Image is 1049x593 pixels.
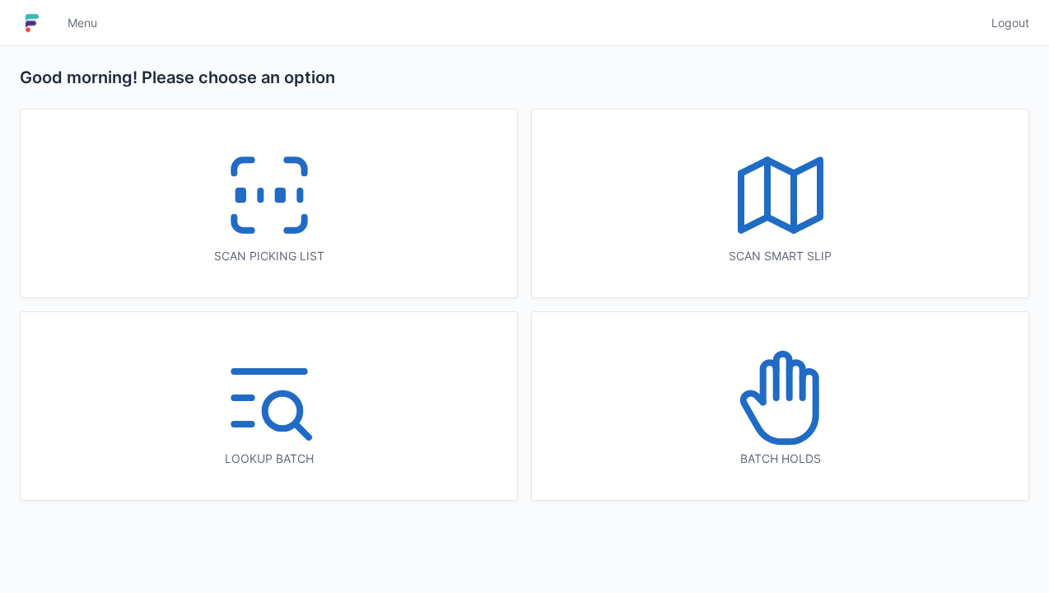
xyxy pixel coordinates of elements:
[54,248,484,264] div: Scan picking list
[20,109,518,298] a: Scan picking list
[20,66,1029,89] h2: Good morning! Please choose an option
[565,248,995,264] div: Scan smart slip
[531,311,1029,501] a: Batch holds
[58,8,107,38] a: Menu
[531,109,1029,298] a: Scan smart slip
[20,10,44,36] img: logo-small.jpg
[68,15,97,31] span: Menu
[565,451,995,467] div: Batch holds
[54,451,484,467] div: Lookup batch
[981,8,1029,38] a: Logout
[991,15,1029,31] span: Logout
[20,311,518,501] a: Lookup batch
